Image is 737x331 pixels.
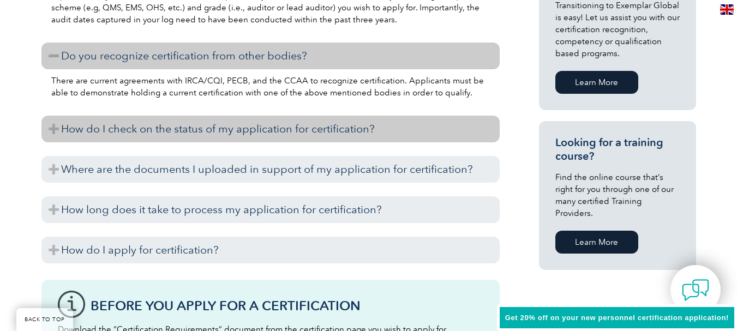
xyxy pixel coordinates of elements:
p: There are current agreements with IRCA/CQI, PECB, and the CCAA to recognize certification. Applic... [51,75,490,99]
h3: Looking for a training course? [555,136,680,163]
h3: Where are the documents I uploaded in support of my application for certification? [41,156,500,183]
a: Learn More [555,231,638,254]
a: BACK TO TOP [16,308,73,331]
img: contact-chat.png [682,276,709,304]
p: Find the online course that’s right for you through one of our many certified Training Providers. [555,171,680,219]
img: en [720,4,734,15]
span: Get 20% off on your new personnel certification application! [505,314,729,322]
h3: Before You Apply For a Certification [91,299,483,312]
h3: Do you recognize certification from other bodies? [41,43,500,69]
a: Learn More [555,71,638,94]
h3: How long does it take to process my application for certification? [41,196,500,223]
h3: How do I apply for certification? [41,237,500,263]
h3: How do I check on the status of my application for certification? [41,116,500,142]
